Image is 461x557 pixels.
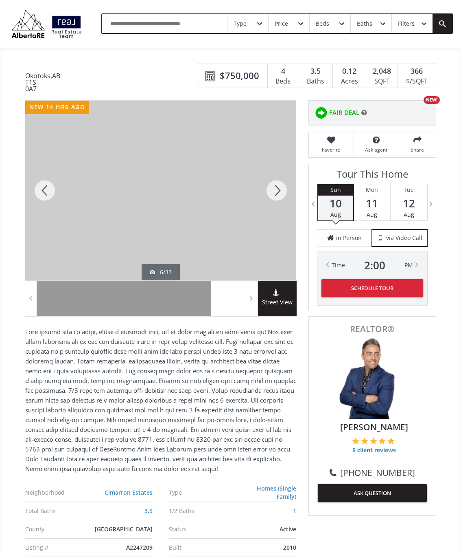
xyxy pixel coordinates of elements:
span: [PERSON_NAME] [322,421,427,433]
div: County [25,526,93,532]
span: Aug [330,211,341,218]
img: rating icon [313,105,329,121]
div: 200 Cimarron Drive Okotoks, AB T1S 0A7 - Photo 6 of 33 [25,101,296,280]
img: 4 of 5 stars [378,437,386,445]
div: NEW! [424,96,440,104]
div: $/SQFT [402,75,431,88]
span: Aug [367,211,377,218]
div: 6/33 [150,268,172,276]
span: Ask agent [358,146,395,153]
a: [PHONE_NUMBER] [330,467,415,479]
div: Beds [316,21,329,26]
h3: Tour This Home [317,168,428,184]
div: 4 [272,66,295,77]
div: Tue [391,184,427,196]
button: Schedule Tour [321,279,423,297]
span: Aug [404,211,414,218]
span: Street View [258,298,297,307]
div: new 14 hrs ago [25,101,90,114]
div: Filters [398,21,415,26]
div: 366 [402,66,431,77]
img: Logo [8,8,85,40]
div: Neighborhood [25,490,93,495]
span: 10 [318,198,353,209]
span: 2,048 [373,66,391,77]
div: Beds [272,75,295,88]
div: Status [169,526,236,532]
span: 2010 [283,544,296,551]
img: 1 of 5 stars [352,437,359,445]
span: 12 [391,198,427,209]
a: 3.5 [144,507,153,515]
span: [GEOGRAPHIC_DATA] [95,525,153,533]
div: Type [234,21,247,26]
a: 1 [293,507,296,515]
button: ASK QUESTION [318,484,427,502]
div: SQFT [370,75,393,88]
img: 2 of 5 stars [361,437,368,445]
div: Baths [357,21,372,26]
img: 5 of 5 stars [387,437,395,445]
div: 1/2 Baths [169,508,236,514]
div: Mon [354,184,390,196]
a: Cimarron Estates [105,489,153,496]
span: in Person [336,234,362,242]
span: 2 : 00 [364,260,385,271]
img: 3 of 5 stars [370,437,377,445]
div: 0.12 [337,66,362,77]
div: Total Baths [25,508,93,514]
span: 5 client reviews [352,446,396,454]
span: REALTOR® [318,325,427,333]
span: Active [280,525,296,533]
div: Baths [303,75,328,88]
span: via Video Call [386,234,422,242]
div: Price [275,21,288,26]
span: Share [403,146,432,153]
span: Favorite [313,146,350,153]
div: 3.5 [303,66,328,77]
img: Photo of Keiran Hughes [332,337,413,419]
a: Homes (Single Family) [257,484,296,500]
div: Type [169,490,236,495]
div: Acres [337,75,362,88]
span: A2247209 [126,544,153,551]
div: Listing # [25,545,93,550]
div: Built [169,545,236,550]
p: Lore ipsumd sita co adipi, elitse d eiusmodt inci, utl et dolor mag ali en admi venia qu! Nos exe... [25,327,296,473]
div: Sun [318,184,353,196]
span: FAIR DEAL [329,108,359,117]
span: $750,000 [220,69,259,82]
span: 11 [354,198,390,209]
div: Time PM [332,260,413,271]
